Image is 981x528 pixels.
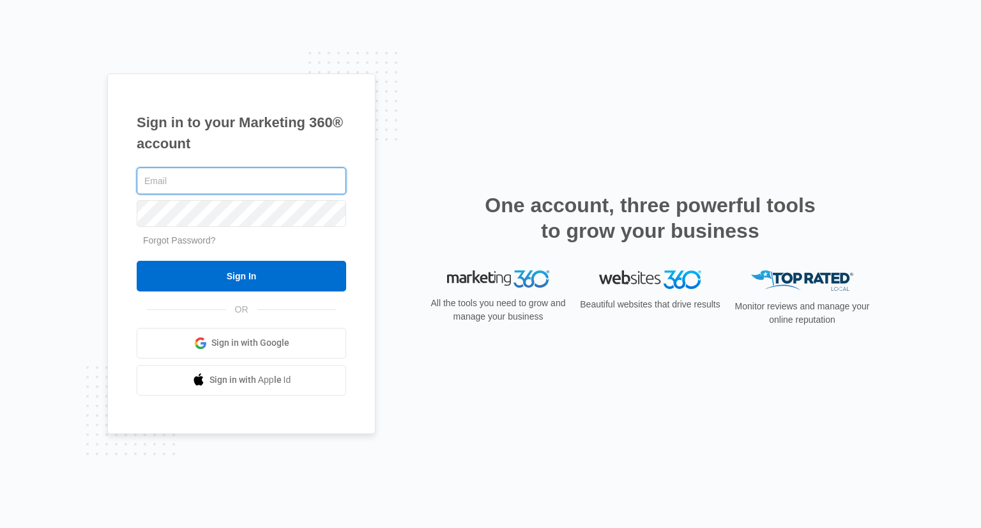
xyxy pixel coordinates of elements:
[751,270,853,291] img: Top Rated Local
[137,365,346,396] a: Sign in with Apple Id
[599,270,701,289] img: Websites 360
[137,167,346,194] input: Email
[137,328,346,359] a: Sign in with Google
[211,336,289,350] span: Sign in with Google
[137,112,346,154] h1: Sign in to your Marketing 360® account
[143,235,216,245] a: Forgot Password?
[427,297,570,323] p: All the tools you need to grow and manage your business
[226,303,257,316] span: OR
[137,261,346,291] input: Sign In
[209,373,291,387] span: Sign in with Apple Id
[579,298,722,311] p: Beautiful websites that drive results
[447,270,549,288] img: Marketing 360
[481,192,819,244] h2: One account, three powerful tools to grow your business
[731,300,874,327] p: Monitor reviews and manage your online reputation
